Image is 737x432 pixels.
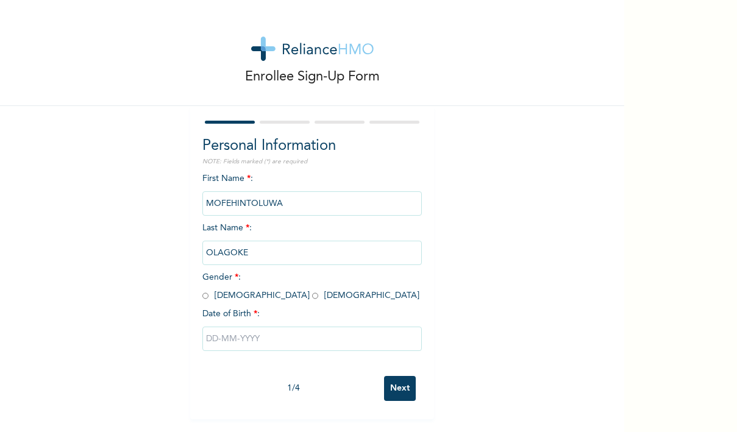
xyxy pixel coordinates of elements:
[202,308,260,320] span: Date of Birth :
[202,174,422,208] span: First Name :
[202,241,422,265] input: Enter your last name
[202,273,419,300] span: Gender : [DEMOGRAPHIC_DATA] [DEMOGRAPHIC_DATA]
[202,157,422,166] p: NOTE: Fields marked (*) are required
[202,191,422,216] input: Enter your first name
[202,327,422,351] input: DD-MM-YYYY
[251,37,374,61] img: logo
[245,67,380,87] p: Enrollee Sign-Up Form
[384,376,416,401] input: Next
[202,382,384,395] div: 1 / 4
[202,224,422,257] span: Last Name :
[202,135,422,157] h2: Personal Information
